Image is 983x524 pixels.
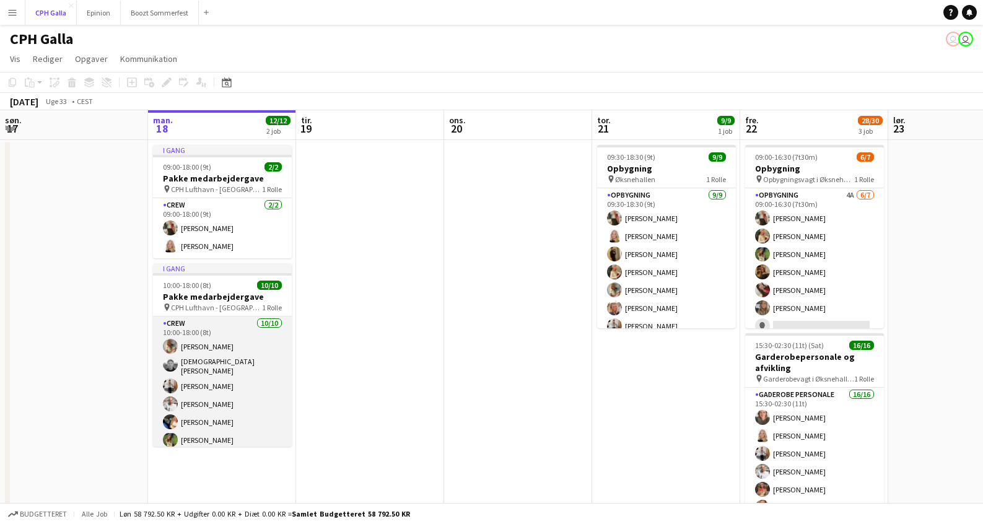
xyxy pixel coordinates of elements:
span: Kommunikation [120,53,177,64]
span: søn. [5,115,22,126]
h3: Garderobepersonale og afvikling [745,351,884,373]
app-job-card: I gang09:00-18:00 (9t)2/2Pakke medarbejdergave CPH Lufthavn - [GEOGRAPHIC_DATA]1 RolleCrew2/209:0... [153,145,292,258]
span: 23 [891,121,906,136]
app-card-role: Opbygning4A6/709:00-16:30 (7t30m)[PERSON_NAME][PERSON_NAME][PERSON_NAME][PERSON_NAME][PERSON_NAME... [745,188,884,338]
button: Epinion [77,1,121,25]
div: I gang [153,263,292,273]
a: Vis [5,51,25,67]
span: 10/10 [257,281,282,290]
button: CPH Galla [25,1,77,25]
span: 1 Rolle [854,374,874,383]
span: Øksnehallen [615,175,655,184]
span: tir. [301,115,312,126]
div: I gang [153,145,292,155]
span: 9/9 [717,116,735,125]
span: 2/2 [264,162,282,172]
span: Alle job [79,509,109,518]
span: 19 [299,121,312,136]
app-user-avatar: Carla Sørensen [946,32,961,46]
h3: Opbygning [597,163,736,174]
span: 1 Rolle [706,175,726,184]
app-job-card: 09:30-18:30 (9t)9/9Opbygning Øksnehallen1 RolleOpbygning9/909:30-18:30 (9t)[PERSON_NAME][PERSON_N... [597,145,736,328]
app-card-role: Crew10/1010:00-18:00 (8t)[PERSON_NAME][DEMOGRAPHIC_DATA][PERSON_NAME][PERSON_NAME][PERSON_NAME][P... [153,317,292,524]
span: 17 [3,121,22,136]
span: Vis [10,53,20,64]
app-job-card: I gang10:00-18:00 (8t)10/10Pakke medarbejdergave CPH Lufthavn - [GEOGRAPHIC_DATA]1 RolleCrew10/10... [153,263,292,447]
span: lør. [893,115,906,126]
span: 9/9 [709,152,726,162]
span: man. [153,115,173,126]
span: 09:00-16:30 (7t30m) [755,152,818,162]
span: 21 [595,121,611,136]
button: Boozt Sommerfest [121,1,199,25]
h3: Pakke medarbejdergave [153,173,292,184]
h3: Opbygning [745,163,884,174]
span: 22 [743,121,759,136]
app-job-card: 15:30-02:30 (11t) (Sat)16/16Garderobepersonale og afvikling Garderobevagt i Øksnehallen til stor ... [745,333,884,517]
span: Samlet budgetteret 58 792.50 KR [292,509,410,518]
span: 6/7 [857,152,874,162]
span: Opgaver [75,53,108,64]
app-job-card: 09:00-16:30 (7t30m)6/7Opbygning Opbygningsvagt i Øksnehallen til stor gallafest1 RolleOpbygning4A... [745,145,884,328]
span: fre. [745,115,759,126]
span: CPH Lufthavn - [GEOGRAPHIC_DATA] [171,303,262,312]
a: Opgaver [70,51,113,67]
span: 20 [447,121,466,136]
span: 15:30-02:30 (11t) (Sat) [755,341,824,350]
span: 12/12 [266,116,291,125]
a: Kommunikation [115,51,182,67]
span: 1 Rolle [262,303,282,312]
span: ons. [449,115,466,126]
span: 28/30 [858,116,883,125]
app-user-avatar: Alberte Ernstved-Rasmussen [958,32,973,46]
span: Garderobevagt i Øksnehallen til stor gallafest [763,374,854,383]
div: 3 job [858,126,882,136]
span: 10:00-18:00 (8t) [163,281,211,290]
div: Løn 58 792.50 KR + Udgifter 0.00 KR + Diæt 0.00 KR = [120,509,410,518]
button: Budgetteret [6,507,69,521]
div: 1 job [718,126,734,136]
a: Rediger [28,51,68,67]
span: 16/16 [849,341,874,350]
app-card-role: Crew2/209:00-18:00 (9t)[PERSON_NAME][PERSON_NAME] [153,198,292,258]
h1: CPH Galla [10,30,73,48]
span: tor. [597,115,611,126]
div: 2 job [266,126,290,136]
span: Opbygningsvagt i Øksnehallen til stor gallafest [763,175,854,184]
h3: Pakke medarbejdergave [153,291,292,302]
span: 1 Rolle [262,185,282,194]
span: 09:30-18:30 (9t) [607,152,655,162]
span: 09:00-18:00 (9t) [163,162,211,172]
span: Budgetteret [20,510,67,518]
div: [DATE] [10,95,38,108]
span: 18 [151,121,173,136]
div: CEST [77,97,93,106]
span: Rediger [33,53,63,64]
span: 1 Rolle [854,175,874,184]
app-card-role: Opbygning9/909:30-18:30 (9t)[PERSON_NAME][PERSON_NAME][PERSON_NAME][PERSON_NAME][PERSON_NAME][PER... [597,188,736,378]
span: Uge 33 [41,97,72,106]
span: CPH Lufthavn - [GEOGRAPHIC_DATA] [171,185,262,194]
